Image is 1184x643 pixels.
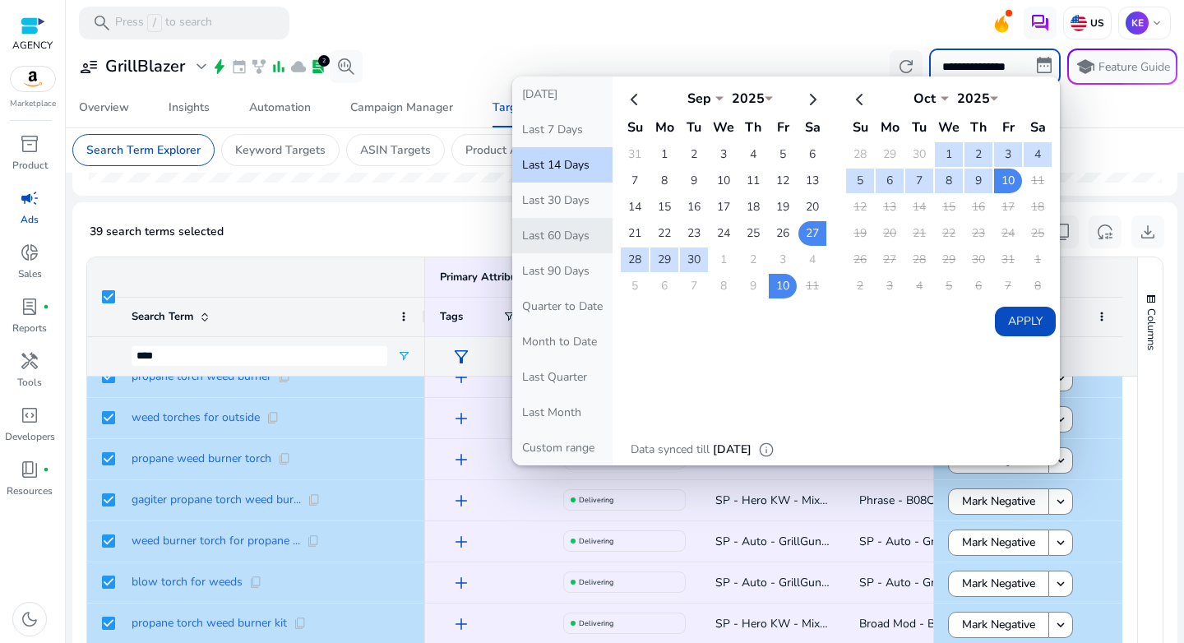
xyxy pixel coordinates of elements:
span: bolt [211,58,228,75]
span: add [451,614,471,634]
button: Last 30 Days [512,183,613,218]
span: content_copy [266,411,280,424]
span: SP - Hero KW - Mixed - GrillGun - B08C7XG7P9 - KAM - Propane Torch [715,493,1091,508]
mat-icon: keyboard_arrow_down [1053,371,1068,386]
button: [DATE] [512,76,613,112]
mat-icon: keyboard_arrow_down [1053,576,1068,591]
span: 39 search terms selected [90,224,224,239]
span: school [1075,57,1095,76]
span: SP - Auto - GrillGun - B08C7XG7P9 - KAM - LOOSE [859,575,1134,590]
p: Delivering [579,607,613,641]
span: refresh [896,57,916,76]
p: US [1087,16,1104,30]
span: content_copy [294,617,307,630]
p: Data synced till [631,441,710,459]
span: bar_chart [271,58,287,75]
button: Last Month [512,395,613,430]
button: search_insights [330,50,363,83]
button: schoolFeature Guide [1067,49,1177,85]
button: Mark Negative [948,447,1049,474]
div: Primary Attributes [440,270,532,284]
div: Insights [169,102,210,113]
button: Last Quarter [512,359,613,395]
button: Mark Negative [948,612,1049,638]
span: add [451,573,471,593]
p: Developers [5,429,55,444]
span: content_copy [307,534,320,548]
div: Automation [249,102,311,113]
button: download [1131,215,1164,248]
p: Delivering [579,566,613,599]
div: 2 [318,55,330,67]
span: SP - Auto - GrillGun - B08C7XG7P9 - KAM - LOOSE [859,534,1134,549]
button: Open Filter Menu [397,349,410,363]
span: event [231,58,247,75]
mat-icon: keyboard_arrow_down [1053,494,1068,509]
button: Mark Negative [948,571,1049,597]
span: campaign [20,188,39,208]
span: Mark Negative [962,567,1035,600]
button: reset_settings [1089,215,1122,248]
p: Product [12,158,48,173]
span: download [1138,222,1158,242]
div: Oct [900,90,949,108]
span: keyboard_arrow_down [1150,16,1163,30]
button: Month to Date [512,324,613,359]
span: Mark Negative [962,525,1035,559]
span: content_copy [278,370,291,383]
div: Campaign Manager [350,102,453,113]
p: Press to search [115,14,212,32]
span: family_history [251,58,267,75]
span: Mark Negative [962,608,1035,641]
p: Delivering [579,483,613,517]
span: inventory_2 [20,134,39,154]
span: SP - Auto - GrillGun - B08C7XG7P9 - KAM - [DATE] 12:19:33.249 [715,534,1057,549]
p: AGENCY [12,38,53,53]
span: content_copy [249,576,262,589]
p: Marketplace [10,98,56,110]
button: Last 60 Days [512,218,613,253]
div: 2025 [949,90,998,108]
span: Phrase - B08C7XG7P9 [859,493,977,508]
span: add [451,368,471,387]
span: donut_small [20,243,39,262]
span: propane torch weed burner kit [132,618,287,629]
button: Apply [995,307,1056,336]
span: Broad Mod - B08C7XG7P9 [859,616,998,631]
p: Feature Guide [1098,59,1170,76]
span: gagiter propane torch weed bur... [132,494,301,506]
span: weed torches for outside [132,412,260,423]
span: blow torch for weeds [132,576,243,588]
h3: GrillBlazer [105,57,185,76]
p: Reports [12,321,47,335]
span: book_4 [20,460,39,479]
span: fiber_manual_record [43,303,49,310]
div: Targets & Search Terms [493,102,621,113]
p: Delivering [579,525,613,558]
span: content_copy [1052,222,1072,242]
span: / [147,14,162,32]
span: reset_settings [1095,222,1115,242]
mat-icon: keyboard_arrow_down [1053,453,1068,468]
p: [DATE] [713,441,752,459]
p: KE [1126,12,1149,35]
span: lab_profile [310,58,326,75]
mat-icon: keyboard_arrow_down [1053,618,1068,632]
span: propane weed burner torch [132,453,271,465]
p: ASIN Targets [360,141,431,159]
p: Keyword Targets [235,141,326,159]
p: Tools [17,375,42,390]
span: add [451,450,471,470]
button: Quarter to Date [512,289,613,324]
span: SP - Hero KW - Mixed - GrillGun - B08C7XG7P9 - KAM - Propane Torch [715,616,1091,631]
p: Resources [7,483,53,498]
span: fiber_manual_record [43,466,49,473]
span: lab_profile [20,297,39,317]
span: Mark Negative [962,484,1035,518]
button: Custom range [512,430,613,465]
mat-icon: keyboard_arrow_down [1053,412,1068,427]
button: refresh [890,50,923,83]
p: Sales [18,266,42,281]
button: Last 14 Days [512,147,613,183]
span: dark_mode [20,609,39,629]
